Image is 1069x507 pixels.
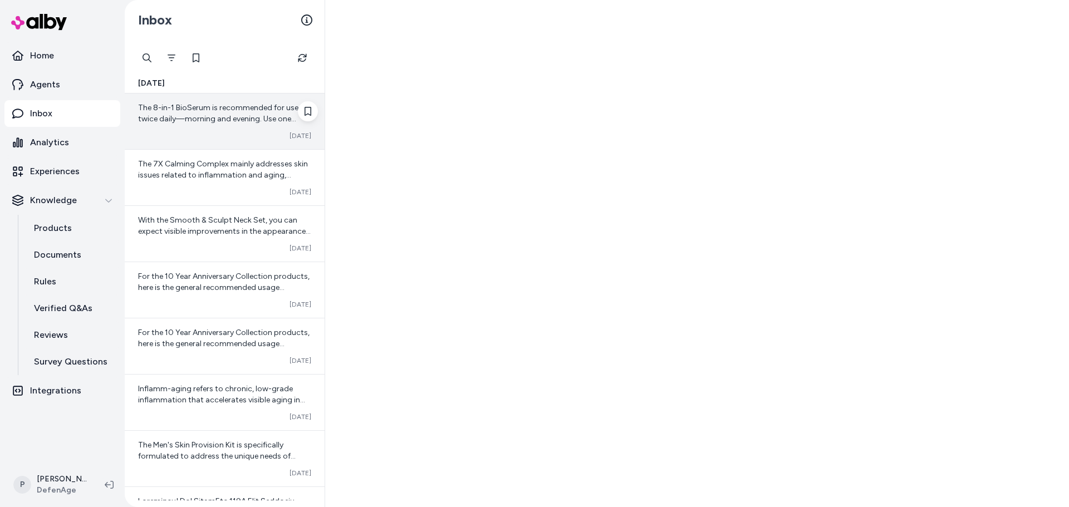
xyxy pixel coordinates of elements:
[290,412,311,421] span: [DATE]
[30,136,69,149] p: Analytics
[125,318,325,374] a: For the 10 Year Anniversary Collection products, here is the general recommended usage frequency:...
[125,430,325,486] a: The Men's Skin Provision Kit is specifically formulated to address the unique needs of men's skin...
[34,328,68,342] p: Reviews
[23,348,120,375] a: Survey Questions
[138,103,306,201] span: The 8-in-1 BioSerum is recommended for use twice daily—morning and evening. Use one pump on your ...
[13,476,31,494] span: P
[290,300,311,309] span: [DATE]
[34,275,56,288] p: Rules
[138,78,165,89] span: [DATE]
[30,49,54,62] p: Home
[125,149,325,205] a: The 7X Calming Complex mainly addresses skin issues related to inflammation and aging, specifical...
[23,268,120,295] a: Rules
[11,14,67,30] img: alby Logo
[30,384,81,397] p: Integrations
[138,159,310,347] span: The 7X Calming Complex mainly addresses skin issues related to inflammation and aging, specifical...
[30,194,77,207] p: Knowledge
[4,158,120,185] a: Experiences
[4,187,120,214] button: Knowledge
[37,474,87,485] p: [PERSON_NAME]
[30,165,80,178] p: Experiences
[125,262,325,318] a: For the 10 Year Anniversary Collection products, here is the general recommended usage frequency:...
[23,295,120,322] a: Verified Q&As
[138,215,311,347] span: With the Smooth & Sculpt Neck Set, you can expect visible improvements in the appearance of your ...
[23,215,120,242] a: Products
[4,42,120,69] a: Home
[34,302,92,315] p: Verified Q&As
[160,47,183,69] button: Filter
[4,71,120,98] a: Agents
[30,107,52,120] p: Inbox
[34,221,72,235] p: Products
[290,244,311,253] span: [DATE]
[37,485,87,496] span: DefenAge
[125,205,325,262] a: With the Smooth & Sculpt Neck Set, you can expect visible improvements in the appearance of your ...
[290,188,311,196] span: [DATE]
[290,131,311,140] span: [DATE]
[23,242,120,268] a: Documents
[290,356,311,365] span: [DATE]
[291,47,313,69] button: Refresh
[30,78,60,91] p: Agents
[34,355,107,368] p: Survey Questions
[290,469,311,478] span: [DATE]
[4,377,120,404] a: Integrations
[125,374,325,430] a: Inflamm-aging refers to chronic, low-grade inflammation that accelerates visible aging in the ski...
[23,322,120,348] a: Reviews
[34,248,81,262] p: Documents
[4,100,120,127] a: Inbox
[7,467,96,503] button: P[PERSON_NAME]DefenAge
[4,129,120,156] a: Analytics
[125,93,325,149] a: The 8-in-1 BioSerum is recommended for use twice daily—morning and evening. Use one pump on your ...
[138,12,172,28] h2: Inbox
[138,384,305,438] span: Inflamm-aging refers to chronic, low-grade inflammation that accelerates visible aging in the ski...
